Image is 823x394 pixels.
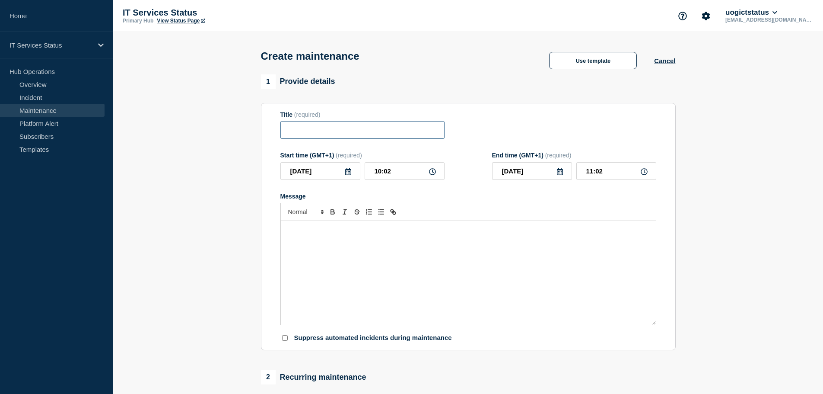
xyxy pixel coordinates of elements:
[327,207,339,217] button: Toggle bold text
[261,74,276,89] span: 1
[280,111,445,118] div: Title
[261,50,359,62] h1: Create maintenance
[281,221,656,325] div: Message
[282,335,288,341] input: Suppress automated incidents during maintenance
[123,8,296,18] p: IT Services Status
[261,370,366,384] div: Recurring maintenance
[294,111,321,118] span: (required)
[576,162,656,180] input: HH:MM
[654,57,675,64] button: Cancel
[123,18,153,24] p: Primary Hub
[549,52,637,69] button: Use template
[261,74,335,89] div: Provide details
[336,152,362,159] span: (required)
[387,207,399,217] button: Toggle link
[365,162,445,180] input: HH:MM
[363,207,375,217] button: Toggle ordered list
[674,7,692,25] button: Support
[492,152,656,159] div: End time (GMT+1)
[10,42,92,49] p: IT Services Status
[280,152,445,159] div: Start time (GMT+1)
[294,334,452,342] p: Suppress automated incidents during maintenance
[351,207,363,217] button: Toggle strikethrough text
[697,7,715,25] button: Account settings
[375,207,387,217] button: Toggle bulleted list
[280,193,656,200] div: Message
[545,152,572,159] span: (required)
[284,207,327,217] span: Font size
[724,17,813,23] p: [EMAIL_ADDRESS][DOMAIN_NAME]
[280,162,360,180] input: YYYY-MM-DD
[261,370,276,384] span: 2
[724,8,779,17] button: uogictstatus
[280,121,445,139] input: Title
[339,207,351,217] button: Toggle italic text
[157,18,205,24] a: View Status Page
[492,162,572,180] input: YYYY-MM-DD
